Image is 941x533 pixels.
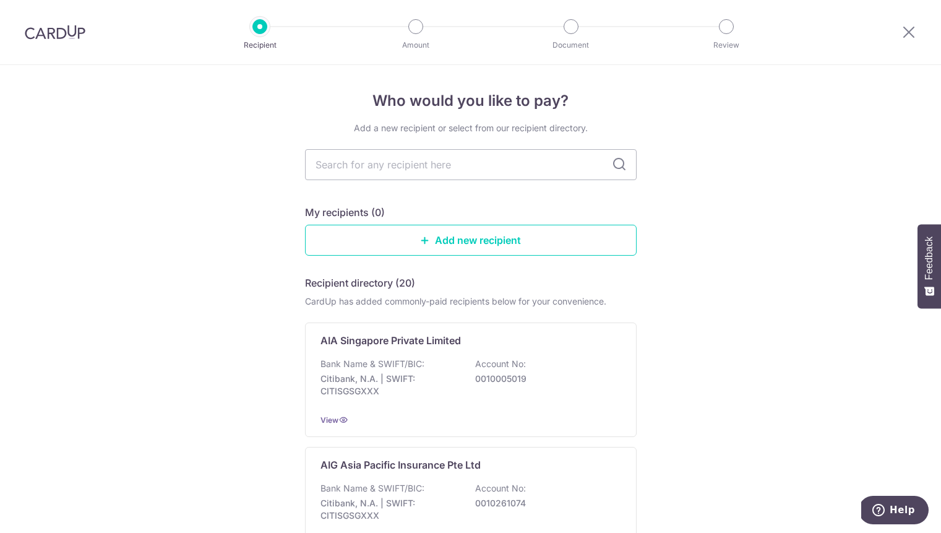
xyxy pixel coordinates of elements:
p: Review [681,39,772,51]
p: 0010261074 [475,497,614,509]
h5: My recipients (0) [305,205,385,220]
p: Amount [370,39,462,51]
p: Account No: [475,482,526,495]
h5: Recipient directory (20) [305,275,415,290]
div: CardUp has added commonly-paid recipients below for your convenience. [305,295,637,308]
p: Citibank, N.A. | SWIFT: CITISGSGXXX [320,497,459,522]
button: Feedback - Show survey [917,224,941,308]
p: Citibank, N.A. | SWIFT: CITISGSGXXX [320,373,459,397]
p: Recipient [214,39,306,51]
iframe: Opens a widget where you can find more information [861,496,929,527]
p: Document [525,39,617,51]
a: View [320,415,338,425]
p: Account No: [475,358,526,370]
span: Feedback [924,236,935,280]
img: CardUp [25,25,85,40]
div: Add a new recipient or select from our recipient directory. [305,122,637,134]
p: AIA Singapore Private Limited [320,333,461,348]
p: Bank Name & SWIFT/BIC: [320,358,424,370]
a: Add new recipient [305,225,637,256]
p: AIG Asia Pacific Insurance Pte Ltd [320,457,481,472]
p: Bank Name & SWIFT/BIC: [320,482,424,495]
h4: Who would you like to pay? [305,90,637,112]
p: 0010005019 [475,373,614,385]
input: Search for any recipient here [305,149,637,180]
